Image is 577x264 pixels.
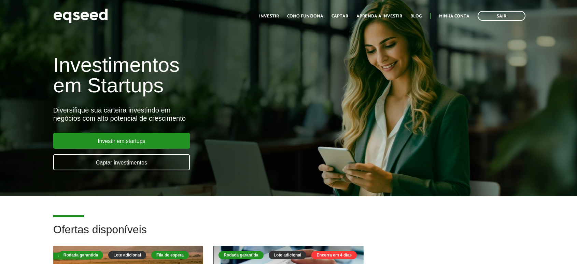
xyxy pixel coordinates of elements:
[269,251,307,259] div: Lote adicional
[53,253,92,260] div: Fila de espera
[53,133,190,149] a: Investir em startups
[410,14,422,18] a: Blog
[53,55,332,96] h1: Investimentos em Startups
[259,14,279,18] a: Investir
[219,251,263,259] div: Rodada garantida
[151,251,189,259] div: Fila de espera
[58,251,103,259] div: Rodada garantida
[439,14,469,18] a: Minha conta
[478,11,525,21] a: Sair
[53,106,332,122] div: Diversifique sua carteira investindo em negócios com alto potencial de crescimento
[287,14,323,18] a: Como funciona
[311,251,357,259] div: Encerra em 4 dias
[332,14,348,18] a: Captar
[356,14,402,18] a: Aprenda a investir
[108,251,146,259] div: Lote adicional
[53,7,108,25] img: EqSeed
[53,154,190,170] a: Captar investimentos
[53,224,524,246] h2: Ofertas disponíveis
